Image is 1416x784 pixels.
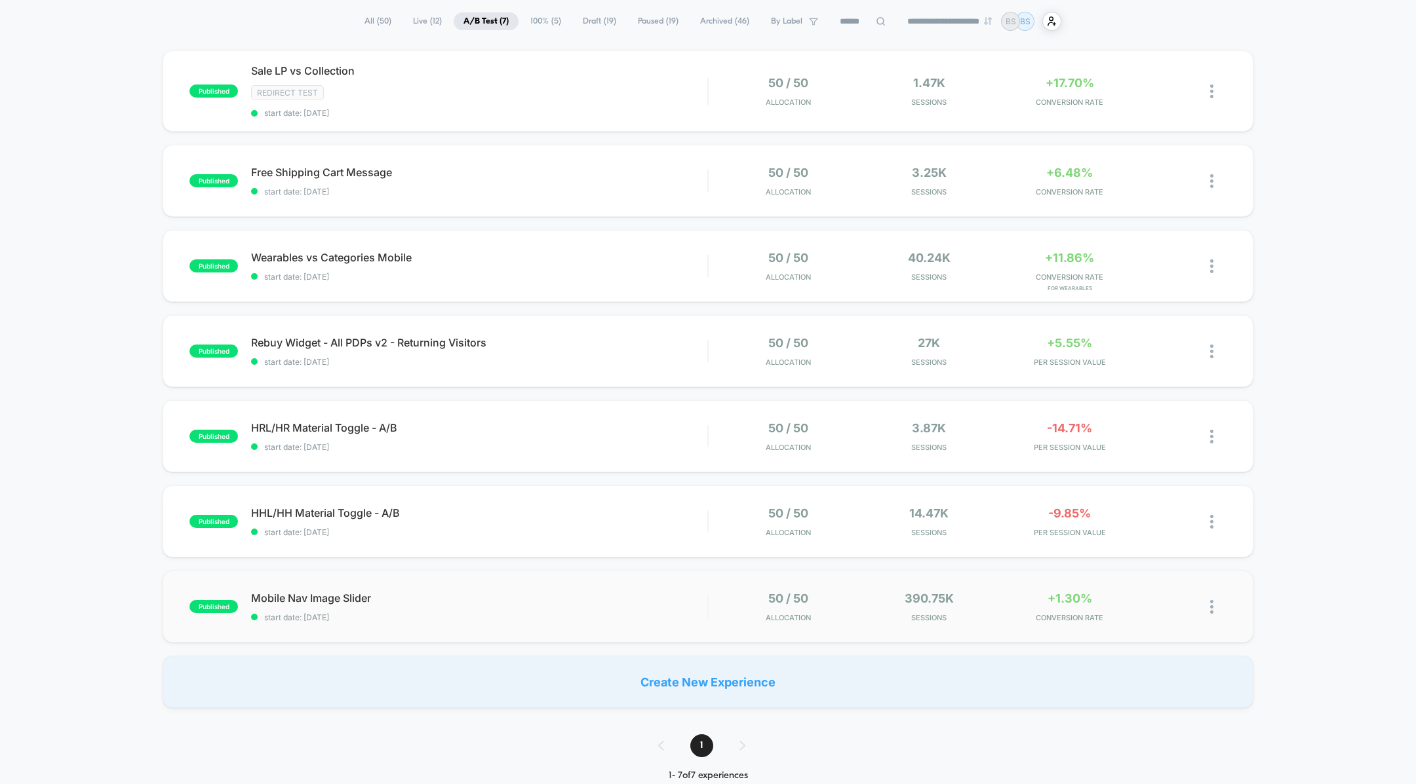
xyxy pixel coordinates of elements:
[1003,285,1137,291] span: for Wearables
[189,174,238,187] span: published
[1210,515,1213,529] img: close
[251,272,707,282] span: start date: [DATE]
[1020,16,1031,26] p: BS
[251,108,707,118] span: start date: [DATE]
[251,442,707,452] span: start date: [DATE]
[251,187,707,196] span: start date: [DATE]
[403,12,452,30] span: Live ( 12 )
[1048,506,1091,520] span: -9.85%
[1047,336,1092,350] span: +5.55%
[1003,272,1137,282] span: CONVERSION RATE
[1006,16,1016,26] p: BS
[1046,166,1093,179] span: +6.48%
[251,85,324,100] span: Redirect Test
[1048,591,1092,605] span: +1.30%
[766,443,811,452] span: Allocation
[768,76,808,90] span: 50 / 50
[251,421,707,434] span: HRL/HR Material Toggle - A/B
[862,98,996,107] span: Sessions
[645,770,772,781] div: 1 - 7 of 7 experiences
[628,12,688,30] span: Paused ( 19 )
[1003,528,1137,537] span: PER SESSION VALUE
[862,613,996,622] span: Sessions
[1047,421,1092,435] span: -14.71%
[1210,174,1213,188] img: close
[251,527,707,537] span: start date: [DATE]
[251,336,707,349] span: Rebuy Widget - All PDPs v2 - Returning Visitors
[1003,613,1137,622] span: CONVERSION RATE
[905,591,954,605] span: 390.75k
[251,612,707,622] span: start date: [DATE]
[189,430,238,443] span: published
[251,591,707,605] span: Mobile Nav Image Slider
[912,421,946,435] span: 3.87k
[862,187,996,196] span: Sessions
[1210,345,1213,358] img: close
[690,734,713,757] span: 1
[189,259,238,272] span: published
[189,515,238,528] span: published
[768,591,808,605] span: 50 / 50
[521,12,571,30] span: 100% ( 5 )
[251,506,707,519] span: HHL/HH Material Toggle - A/B
[768,166,808,179] span: 50 / 50
[1210,259,1213,273] img: close
[768,251,808,265] span: 50 / 50
[766,187,811,196] span: Allocation
[1046,76,1094,90] span: +17.70%
[189,345,238,358] span: published
[1210,600,1213,614] img: close
[768,506,808,520] span: 50 / 50
[862,358,996,367] span: Sessions
[862,443,996,452] span: Sessions
[1003,98,1137,107] span: CONVERSION RATE
[1210,84,1213,98] img: close
[251,166,707,179] span: Free Shipping Cart Message
[189,600,238,613] span: published
[862,272,996,282] span: Sessions
[912,166,947,179] span: 3.25k
[1210,430,1213,443] img: close
[984,17,992,25] img: end
[766,358,811,367] span: Allocation
[690,12,759,30] span: Archived ( 46 )
[1003,443,1137,452] span: PER SESSION VALUE
[573,12,626,30] span: Draft ( 19 )
[251,357,707,367] span: start date: [DATE]
[251,251,707,264] span: Wearables vs Categories Mobile
[766,272,811,282] span: Allocation
[163,656,1253,708] div: Create New Experience
[355,12,401,30] span: All ( 50 )
[189,84,238,98] span: published
[251,64,707,77] span: Sale LP vs Collection
[1003,187,1137,196] span: CONVERSION RATE
[454,12,519,30] span: A/B Test ( 7 )
[913,76,945,90] span: 1.47k
[862,528,996,537] span: Sessions
[909,506,949,520] span: 14.47k
[768,336,808,350] span: 50 / 50
[1045,251,1094,265] span: +11.86%
[908,251,951,265] span: 40.24k
[768,421,808,435] span: 50 / 50
[1003,358,1137,367] span: PER SESSION VALUE
[766,528,811,537] span: Allocation
[918,336,940,350] span: 27k
[766,98,811,107] span: Allocation
[766,613,811,622] span: Allocation
[771,16,802,26] span: By Label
